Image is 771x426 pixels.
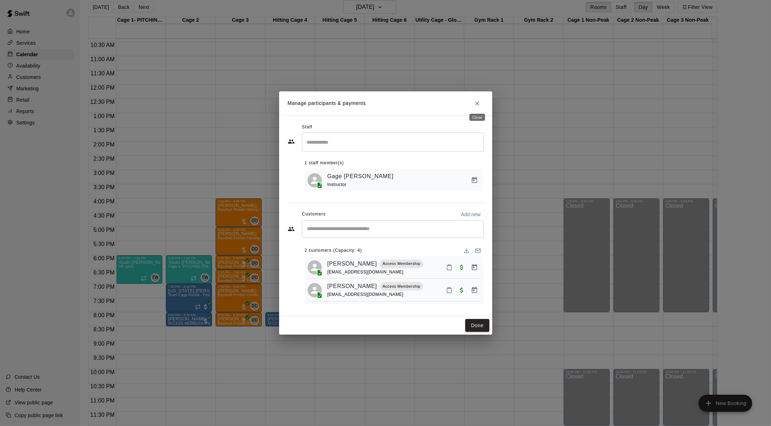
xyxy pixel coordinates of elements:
[288,225,295,233] svg: Customers
[382,261,420,267] p: Access Membership
[458,209,484,220] button: Add new
[308,173,322,187] div: Gage Scribner
[305,245,362,256] span: 2 customers (Capacity: 4)
[443,261,455,273] button: Mark attendance
[468,174,481,187] button: Manage bookings & payment
[327,292,404,297] span: [EMAIL_ADDRESS][DOMAIN_NAME]
[469,114,485,121] div: Close
[308,260,322,275] div: Aidan Monhollen
[471,97,484,110] button: Close
[472,245,484,256] button: Email participants
[327,182,347,187] span: Instructor
[455,287,468,293] span: Paid with Card
[302,133,484,151] div: Search staff
[468,261,481,274] button: Manage bookings & payment
[443,284,455,296] button: Mark attendance
[455,264,468,270] span: Paid with Card
[327,172,394,181] a: Gage [PERSON_NAME]
[382,283,420,289] p: Access Membership
[308,283,322,297] div: Dustin Davis
[302,209,326,220] span: Customers
[327,259,377,268] a: [PERSON_NAME]
[288,138,295,145] svg: Staff
[302,220,484,238] div: Start typing to search customers...
[305,158,344,169] span: 1 staff member(s)
[461,211,481,218] p: Add new
[302,122,312,133] span: Staff
[465,319,489,332] button: Done
[461,245,472,256] button: Download list
[288,100,366,107] p: Manage participants & payments
[327,270,404,275] span: [EMAIL_ADDRESS][DOMAIN_NAME]
[468,284,481,297] button: Manage bookings & payment
[327,282,377,291] a: [PERSON_NAME]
